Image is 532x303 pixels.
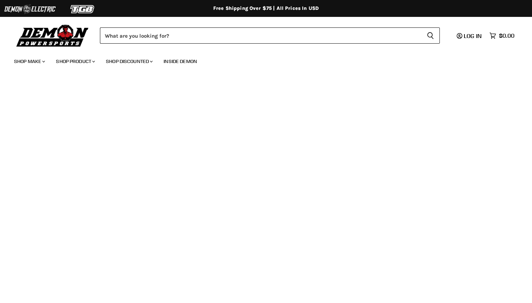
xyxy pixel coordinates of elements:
[486,31,518,41] a: $0.00
[4,2,56,16] img: Demon Electric Logo 2
[464,32,482,39] span: Log in
[56,2,109,16] img: TGB Logo 2
[9,54,49,69] a: Shop Make
[158,54,205,69] a: Inside Demon
[100,27,421,44] input: Search
[51,54,99,69] a: Shop Product
[499,32,514,39] span: $0.00
[101,54,157,69] a: Shop Discounted
[421,27,440,44] button: Search
[9,51,513,69] ul: Main menu
[14,23,91,48] img: Demon Powersports
[100,27,440,44] form: Product
[454,33,486,39] a: Log in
